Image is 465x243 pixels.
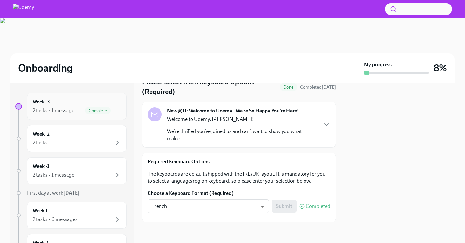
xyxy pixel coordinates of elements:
label: Choose a Keyboard Format (Required) [148,190,330,197]
h6: Week -1 [33,163,49,170]
h2: Onboarding [18,62,73,74]
span: Completed [306,204,330,209]
span: Done [280,85,297,90]
div: 2 tasks [33,139,47,146]
strong: [DATE] [63,190,80,196]
h3: 8% [434,62,447,74]
span: Completed [300,84,336,90]
a: First day at work[DATE] [15,190,127,197]
strong: Required Keyboard Options [148,159,210,165]
div: 2 tasks • 1 message [33,171,74,179]
img: Udemy [13,4,34,14]
span: October 13th, 2025 10:01 [300,84,336,90]
div: 2 tasks • 6 messages [33,216,77,223]
a: Week -22 tasks [15,125,127,152]
h6: Week -3 [33,98,50,105]
strong: [DATE] [322,84,336,90]
a: Week -32 tasks • 1 messageComplete [15,93,127,120]
span: First day at work [27,190,80,196]
h6: Week 1 [33,207,48,214]
div: 2 tasks • 1 message [33,107,74,114]
h4: Please select from Keyboard Options (Required) [142,77,277,97]
a: Week -12 tasks • 1 message [15,157,127,184]
p: Welcome to Udemy, [PERSON_NAME]! [167,116,317,123]
p: We’re thrilled you’ve joined us and can’t wait to show you what makes... [167,128,317,142]
span: Complete [85,108,111,113]
p: The keyboards are default shipped with the IRL/UK layout. It is mandatory for you to select a lan... [148,170,330,185]
div: French [148,199,269,213]
h6: Week -2 [33,131,50,138]
a: Week 12 tasks • 6 messages [15,202,127,229]
strong: New@U: Welcome to Udemy - We’re So Happy You’re Here! [167,107,299,114]
strong: My progress [364,61,392,68]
